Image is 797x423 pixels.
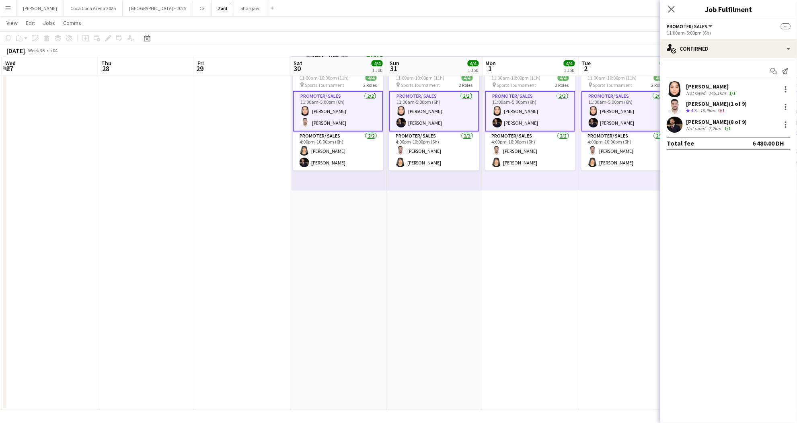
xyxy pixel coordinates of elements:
[485,131,575,170] app-card-role: Promoter/ Sales2/24:00pm-10:00pm (6h)[PERSON_NAME][PERSON_NAME]
[6,47,25,55] div: [DATE]
[4,64,16,73] span: 27
[752,139,784,147] div: 6 480.00 DH
[581,131,672,170] app-card-role: Promoter/ Sales2/24:00pm-10:00pm (6h)[PERSON_NAME][PERSON_NAME]
[23,18,38,28] a: Edit
[305,82,344,88] span: Sports Tournament
[654,75,665,81] span: 4/4
[468,67,479,73] div: 1 Job
[686,100,747,107] div: [PERSON_NAME] (1 of 9)
[486,60,496,67] span: Mon
[588,75,637,81] span: 11:00am-10:00pm (11h)
[16,0,64,16] button: [PERSON_NAME]
[101,60,111,67] span: Thu
[401,82,440,88] span: Sports Tournament
[729,90,735,96] app-skills-label: 1/1
[63,19,81,27] span: Comms
[64,0,123,16] button: Coca Coca Arena 2025
[485,72,575,170] app-job-card: 11:00am-10:00pm (11h)4/4 Sports Tournament2 RolesPromoter/ Sales2/211:00am-5:00pm (6h)[PERSON_NAM...
[698,107,717,114] div: 10.9km
[292,64,302,73] span: 30
[660,39,797,58] div: Confirmed
[234,0,267,16] button: Sharqawi
[707,90,727,96] div: 145.1km
[651,82,665,88] span: 2 Roles
[593,82,633,88] span: Sports Tournament
[468,60,479,66] span: 4/4
[40,18,58,28] a: Jobs
[293,131,383,170] app-card-role: Promoter/ Sales2/24:00pm-10:00pm (6h)[PERSON_NAME][PERSON_NAME]
[26,19,35,27] span: Edit
[660,4,797,14] h3: Job Fulfilment
[5,60,16,67] span: Wed
[197,60,204,67] span: Fri
[390,60,399,67] span: Sun
[366,75,377,81] span: 4/4
[581,72,672,170] app-job-card: 11:00am-10:00pm (11h)4/4 Sports Tournament2 RolesPromoter/ Sales2/211:00am-5:00pm (6h)[PERSON_NAM...
[581,64,591,73] span: 2
[485,91,575,131] app-card-role: Promoter/ Sales2/211:00am-5:00pm (6h)[PERSON_NAME][PERSON_NAME]
[686,90,707,96] div: Not rated
[667,30,791,36] div: 11:00am-5:00pm (6h)
[667,23,714,29] button: Promoter/ Sales
[718,107,725,113] app-skills-label: 0/1
[582,60,591,67] span: Tue
[492,75,541,81] span: 11:00am-10:00pm (11h)
[686,83,737,90] div: [PERSON_NAME]
[555,82,569,88] span: 2 Roles
[389,72,479,170] app-job-card: 11:00am-10:00pm (11h)4/4 Sports Tournament2 RolesPromoter/ Sales2/211:00am-5:00pm (6h)[PERSON_NAM...
[50,47,58,53] div: +04
[781,23,791,29] span: --
[462,75,473,81] span: 4/4
[389,131,479,170] app-card-role: Promoter/ Sales2/24:00pm-10:00pm (6h)[PERSON_NAME][PERSON_NAME]
[691,107,697,113] span: 4.3
[123,0,193,16] button: [GEOGRAPHIC_DATA] - 2025
[581,91,672,131] app-card-role: Promoter/ Sales2/211:00am-5:00pm (6h)[PERSON_NAME][PERSON_NAME]
[300,75,349,81] span: 11:00am-10:00pm (11h)
[100,64,111,73] span: 28
[27,47,47,53] span: Week 35
[497,82,536,88] span: Sports Tournament
[558,75,569,81] span: 4/4
[459,82,473,88] span: 2 Roles
[686,118,747,125] div: [PERSON_NAME] (8 of 9)
[389,91,479,131] app-card-role: Promoter/ Sales2/211:00am-5:00pm (6h)[PERSON_NAME][PERSON_NAME]
[660,60,671,66] span: 4/4
[43,19,55,27] span: Jobs
[193,0,212,16] button: C3
[293,72,383,170] app-job-card: 11:00am-10:00pm (11h)4/4 Sports Tournament2 RolesPromoter/ Sales2/211:00am-5:00pm (6h)[PERSON_NAM...
[196,64,204,73] span: 29
[212,0,234,16] button: Zaid
[686,125,707,131] div: Not rated
[363,82,377,88] span: 2 Roles
[667,139,694,147] div: Total fee
[707,125,723,131] div: 7.2km
[294,60,302,67] span: Sat
[724,125,731,131] app-skills-label: 1/1
[388,64,399,73] span: 31
[3,18,21,28] a: View
[60,18,84,28] a: Comms
[6,19,18,27] span: View
[564,67,575,73] div: 1 Job
[485,64,496,73] span: 1
[293,91,383,131] app-card-role: Promoter/ Sales2/211:00am-5:00pm (6h)[PERSON_NAME][PERSON_NAME]
[667,23,707,29] span: Promoter/ Sales
[564,60,575,66] span: 4/4
[372,60,383,66] span: 4/4
[372,67,382,73] div: 1 Job
[396,75,445,81] span: 11:00am-10:00pm (11h)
